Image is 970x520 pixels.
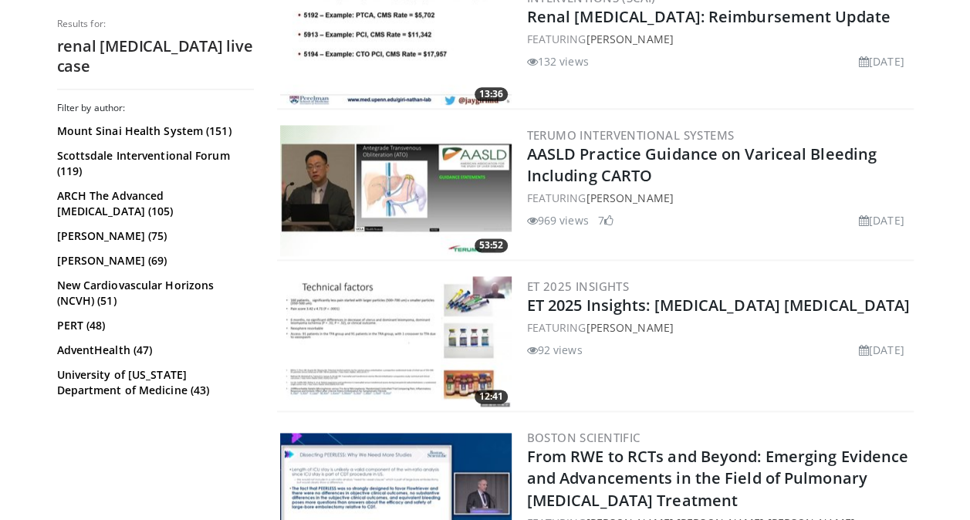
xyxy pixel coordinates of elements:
h3: Filter by author: [57,102,254,114]
a: [PERSON_NAME] [586,191,673,205]
li: 7 [598,212,613,228]
a: [PERSON_NAME] [586,32,673,46]
span: 53:52 [475,238,508,252]
a: AdventHealth (47) [57,343,250,358]
li: [DATE] [859,53,904,69]
a: Mount Sinai Health System (151) [57,123,250,139]
a: 12:41 [280,276,512,407]
a: ARCH The Advanced [MEDICAL_DATA] (105) [57,188,250,219]
h2: renal [MEDICAL_DATA] live case [57,36,254,76]
a: Scottsdale Interventional Forum (119) [57,148,250,179]
a: University of [US_STATE] Department of Medicine (43) [57,367,250,398]
a: Terumo Interventional Systems [527,127,735,143]
a: Boston Scientific [527,430,640,445]
a: [PERSON_NAME] [586,320,673,335]
li: 92 views [527,342,583,358]
div: FEATURING [527,31,911,47]
li: [DATE] [859,342,904,358]
a: [PERSON_NAME] (69) [57,253,250,268]
img: 33cd2801-64ac-4dd1-9ebd-921b4b0129ec.300x170_q85_crop-smart_upscale.jpg [280,276,512,407]
li: 132 views [527,53,589,69]
div: FEATURING [527,319,911,336]
a: From RWE to RCTs and Beyond: Emerging Evidence and Advancements in the Field of Pulmonary [MEDICA... [527,446,909,510]
li: 969 views [527,212,589,228]
span: 13:36 [475,87,508,101]
li: [DATE] [859,212,904,228]
div: FEATURING [527,190,911,206]
a: ET 2025 Insights [527,279,629,294]
img: d458a976-084f-4cc6-99db-43f8cfe48950.300x170_q85_crop-smart_upscale.jpg [280,125,512,256]
a: PERT (48) [57,318,250,333]
p: Results for: [57,18,254,30]
a: ET 2025 Insights: [MEDICAL_DATA] [MEDICAL_DATA] [527,295,911,316]
span: 12:41 [475,390,508,404]
a: Renal [MEDICAL_DATA]: Reimbursement Update [527,6,891,27]
a: 53:52 [280,125,512,256]
a: [PERSON_NAME] (75) [57,228,250,244]
a: AASLD Practice Guidance on Variceal Bleeding Including CARTO [527,144,877,186]
a: New Cardiovascular Horizons (NCVH) (51) [57,278,250,309]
